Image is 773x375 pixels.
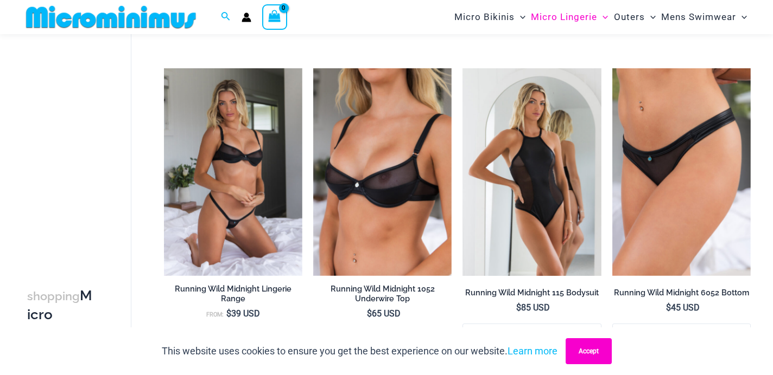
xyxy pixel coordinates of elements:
a: Running Wild Midnight 1052 Top 6512 Bottom 02Running Wild Midnight 1052 Top 6512 Bottom 05Running... [164,68,302,276]
h2: Running Wild Midnight 1052 Underwire Top [313,284,452,304]
bdi: 85 USD [516,302,550,313]
nav: Site Navigation [450,2,751,33]
a: Running Wild Midnight Lingerie Range [164,284,302,308]
span: Micro Lingerie [531,3,597,31]
bdi: 45 USD [666,302,700,313]
a: Account icon link [242,12,251,22]
span: From: [206,311,224,318]
span: Menu Toggle [515,3,525,31]
span: Menu Toggle [645,3,656,31]
img: MM SHOP LOGO FLAT [22,5,200,29]
a: Running Wild Midnight 115 Bodysuit [462,288,601,302]
img: Running Wild Midnight 1052 Top 6512 Bottom 02 [164,68,302,276]
bdi: 39 USD [226,308,260,319]
img: Running Wild Midnight 1052 Top 01 [313,68,452,276]
a: Micro LingerieMenu ToggleMenu Toggle [528,3,611,31]
a: Mens SwimwearMenu ToggleMenu Toggle [658,3,750,31]
h3: Micro Lingerie [27,287,93,342]
a: OutersMenu ToggleMenu Toggle [611,3,658,31]
p: This website uses cookies to ensure you get the best experience on our website. [162,343,557,359]
a: View Shopping Cart, empty [262,4,287,29]
a: Learn more [508,345,557,357]
h2: Running Wild Midnight Lingerie Range [164,284,302,304]
span: $ [367,308,372,319]
span: shopping [27,289,80,303]
a: Running Wild Midnight 1052 Top 01Running Wild Midnight 1052 Top 6052 Bottom 06Running Wild Midnig... [313,68,452,276]
img: Running Wild Midnight 6052 Bottom 01 [612,68,751,276]
button: Accept [566,338,612,364]
span: $ [666,302,671,313]
span: $ [226,308,231,319]
a: Running Wild Midnight 6052 Bottom 01Running Wild Midnight 1052 Top 6052 Bottom 05Running Wild Mid... [612,68,751,276]
a: Running Wild Midnight 1052 Underwire Top [313,284,452,308]
span: Micro Bikinis [454,3,515,31]
bdi: 65 USD [367,308,401,319]
a: Micro BikinisMenu ToggleMenu Toggle [452,3,528,31]
iframe: TrustedSite Certified [27,36,125,253]
span: Menu Toggle [736,3,747,31]
img: Running Wild Midnight 115 Bodysuit 02 [462,68,601,276]
span: Mens Swimwear [661,3,736,31]
a: Running Wild Midnight 6052 Bottom [612,288,751,302]
span: Menu Toggle [597,3,608,31]
h2: Running Wild Midnight 6052 Bottom [612,288,751,298]
span: Outers [614,3,645,31]
a: Search icon link [221,10,231,24]
span: $ [516,302,521,313]
h2: Running Wild Midnight 115 Bodysuit [462,288,601,298]
a: Running Wild Midnight 115 Bodysuit 02Running Wild Midnight 115 Bodysuit 12Running Wild Midnight 1... [462,68,601,276]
